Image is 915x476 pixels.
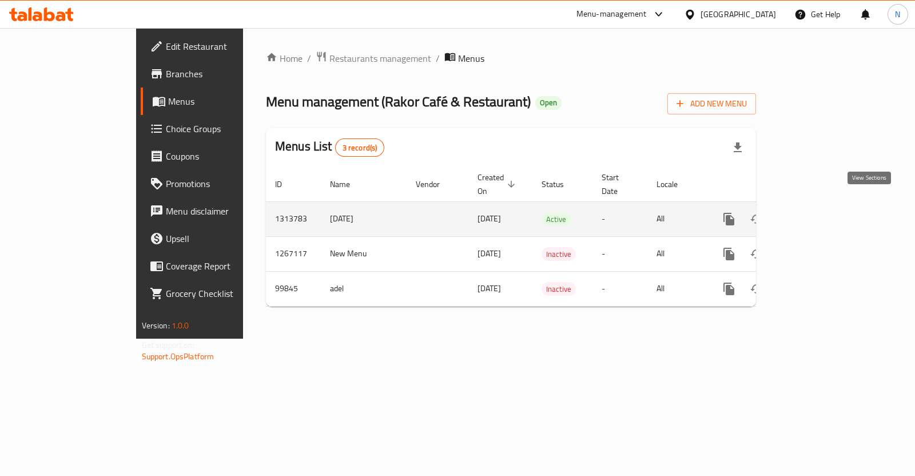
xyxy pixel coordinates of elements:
[542,213,571,226] span: Active
[701,8,776,21] div: [GEOGRAPHIC_DATA]
[592,236,647,271] td: -
[542,282,576,296] div: Inactive
[542,177,579,191] span: Status
[706,167,834,202] th: Actions
[141,280,289,307] a: Grocery Checklist
[724,134,751,161] div: Export file
[166,287,280,300] span: Grocery Checklist
[168,94,280,108] span: Menus
[141,142,289,170] a: Coupons
[715,240,743,268] button: more
[142,349,214,364] a: Support.OpsPlatform
[647,271,706,306] td: All
[542,283,576,296] span: Inactive
[316,51,431,66] a: Restaurants management
[436,51,440,65] li: /
[166,122,280,136] span: Choice Groups
[647,236,706,271] td: All
[336,142,384,153] span: 3 record(s)
[141,225,289,252] a: Upsell
[166,177,280,191] span: Promotions
[321,236,407,271] td: New Menu
[266,167,834,307] table: enhanced table
[166,39,280,53] span: Edit Restaurant
[166,204,280,218] span: Menu disclaimer
[141,115,289,142] a: Choice Groups
[743,275,770,303] button: Change Status
[458,51,484,65] span: Menus
[592,201,647,236] td: -
[647,201,706,236] td: All
[329,51,431,65] span: Restaurants management
[275,138,384,157] h2: Menus List
[743,240,770,268] button: Change Status
[307,51,311,65] li: /
[895,8,900,21] span: N
[416,177,455,191] span: Vendor
[275,177,297,191] span: ID
[542,247,576,261] div: Inactive
[535,98,562,108] span: Open
[677,97,747,111] span: Add New Menu
[321,271,407,306] td: adel
[266,201,321,236] td: 1313783
[715,205,743,233] button: more
[667,93,756,114] button: Add New Menu
[657,177,693,191] span: Locale
[592,271,647,306] td: -
[542,248,576,261] span: Inactive
[478,281,501,296] span: [DATE]
[166,232,280,245] span: Upsell
[715,275,743,303] button: more
[535,96,562,110] div: Open
[478,211,501,226] span: [DATE]
[478,246,501,261] span: [DATE]
[166,67,280,81] span: Branches
[141,60,289,88] a: Branches
[335,138,385,157] div: Total records count
[141,252,289,280] a: Coverage Report
[141,197,289,225] a: Menu disclaimer
[266,271,321,306] td: 99845
[330,177,365,191] span: Name
[266,51,756,66] nav: breadcrumb
[166,149,280,163] span: Coupons
[743,205,770,233] button: Change Status
[141,33,289,60] a: Edit Restaurant
[141,88,289,115] a: Menus
[602,170,634,198] span: Start Date
[141,170,289,197] a: Promotions
[478,170,519,198] span: Created On
[576,7,647,21] div: Menu-management
[142,318,170,333] span: Version:
[266,236,321,271] td: 1267117
[142,338,194,352] span: Get support on:
[321,201,407,236] td: [DATE]
[266,89,531,114] span: Menu management ( Rakor Café & Restaurant )
[172,318,189,333] span: 1.0.0
[166,259,280,273] span: Coverage Report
